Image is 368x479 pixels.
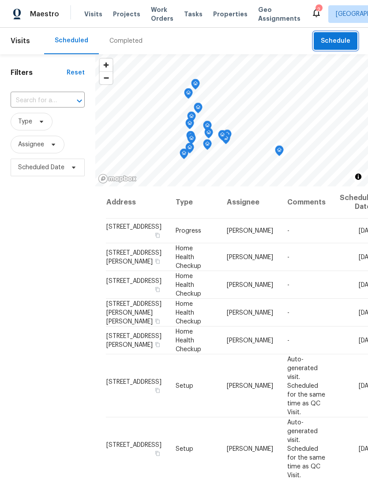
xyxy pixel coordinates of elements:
[106,333,161,348] span: [STREET_ADDRESS][PERSON_NAME]
[187,134,196,147] div: Map marker
[55,36,88,45] div: Scheduled
[223,130,232,143] div: Map marker
[113,10,140,19] span: Projects
[151,5,173,23] span: Work Orders
[180,149,188,162] div: Map marker
[106,278,161,284] span: [STREET_ADDRESS]
[169,186,220,219] th: Type
[154,285,161,293] button: Copy Address
[176,328,201,352] span: Home Health Checkup
[227,228,273,234] span: [PERSON_NAME]
[73,95,86,107] button: Open
[287,419,325,478] span: Auto-generated visit. Scheduled for the same time as QC Visit.
[154,340,161,348] button: Copy Address
[106,442,161,448] span: [STREET_ADDRESS]
[184,88,193,102] div: Map marker
[154,386,161,394] button: Copy Address
[84,10,102,19] span: Visits
[275,145,284,159] div: Map marker
[11,31,30,51] span: Visits
[100,72,113,84] span: Zoom out
[227,254,273,260] span: [PERSON_NAME]
[258,5,300,23] span: Geo Assignments
[203,139,212,153] div: Map marker
[185,143,194,156] div: Map marker
[321,36,350,47] span: Schedule
[67,68,85,77] div: Reset
[203,121,212,134] div: Map marker
[154,317,161,325] button: Copy Address
[194,103,203,116] div: Map marker
[287,337,289,343] span: -
[98,174,137,184] a: Mapbox homepage
[187,111,196,125] div: Map marker
[176,228,201,234] span: Progress
[227,337,273,343] span: [PERSON_NAME]
[218,130,227,144] div: Map marker
[176,446,193,452] span: Setup
[154,231,161,239] button: Copy Address
[106,301,161,324] span: [STREET_ADDRESS][PERSON_NAME][PERSON_NAME]
[18,163,64,172] span: Scheduled Date
[11,94,60,108] input: Search for an address...
[356,172,361,182] span: Toggle attribution
[18,140,44,149] span: Assignee
[186,131,195,145] div: Map marker
[353,171,364,182] button: Toggle attribution
[100,71,113,84] button: Zoom out
[287,282,289,288] span: -
[227,382,273,389] span: [PERSON_NAME]
[106,249,161,264] span: [STREET_ADDRESS][PERSON_NAME]
[176,245,201,269] span: Home Health Checkup
[100,59,113,71] button: Zoom in
[18,117,32,126] span: Type
[106,224,161,230] span: [STREET_ADDRESS]
[154,449,161,457] button: Copy Address
[191,79,200,93] div: Map marker
[176,273,201,297] span: Home Health Checkup
[287,309,289,316] span: -
[280,186,333,219] th: Comments
[106,379,161,385] span: [STREET_ADDRESS]
[227,309,273,316] span: [PERSON_NAME]
[287,356,325,415] span: Auto-generated visit. Scheduled for the same time as QC Visit.
[176,301,201,324] span: Home Health Checkup
[176,382,193,389] span: Setup
[314,32,357,50] button: Schedule
[109,37,143,45] div: Completed
[11,68,67,77] h1: Filters
[227,446,273,452] span: [PERSON_NAME]
[30,10,59,19] span: Maestro
[204,128,213,141] div: Map marker
[315,5,322,14] div: 2
[213,10,248,19] span: Properties
[287,254,289,260] span: -
[154,257,161,265] button: Copy Address
[220,186,280,219] th: Assignee
[106,186,169,219] th: Address
[185,119,194,132] div: Map marker
[184,11,203,17] span: Tasks
[227,282,273,288] span: [PERSON_NAME]
[287,228,289,234] span: -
